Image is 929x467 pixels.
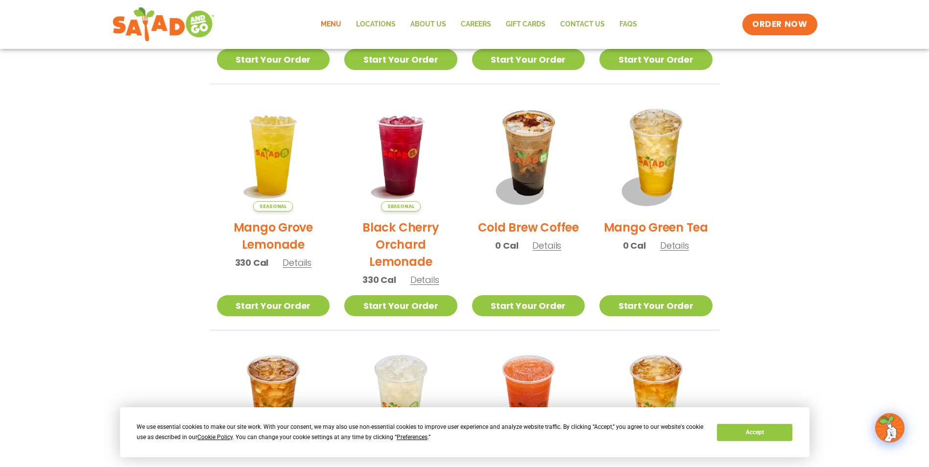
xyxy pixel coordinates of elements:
[362,273,396,286] span: 330 Cal
[344,49,457,70] a: Start Your Order
[472,345,585,458] img: Product photo for Frozen Strawberry Lemonade
[472,99,585,212] img: Product photo for Cold Brew Coffee
[403,13,453,36] a: About Us
[472,295,585,316] a: Start Your Order
[217,295,330,316] a: Start Your Order
[553,13,612,36] a: Contact Us
[604,219,708,236] h2: Mango Green Tea
[235,256,269,269] span: 330 Cal
[344,99,457,212] img: Product photo for Black Cherry Orchard Lemonade
[137,422,705,443] div: We use essential cookies to make our site work. With your consent, we may also use non-essential ...
[599,49,713,70] a: Start Your Order
[660,239,689,252] span: Details
[217,99,330,212] img: Product photo for Mango Grove Lemonade
[397,434,428,441] span: Preferences
[349,13,403,36] a: Locations
[453,13,499,36] a: Careers
[313,13,644,36] nav: Menu
[344,219,457,270] h2: Black Cherry Orchard Lemonade
[752,19,807,30] span: ORDER NOW
[532,239,561,252] span: Details
[112,5,215,44] img: new-SAG-logo-768×292
[717,424,792,441] button: Accept
[217,345,330,458] img: Product photo for Black Tea
[599,295,713,316] a: Start Your Order
[742,14,817,35] a: ORDER NOW
[599,345,713,458] img: Product photo for Lemonade Arnold Palmer
[313,13,349,36] a: Menu
[472,49,585,70] a: Start Your Order
[599,99,713,212] img: Product photo for Mango Green Tea
[623,239,646,252] span: 0 Cal
[217,219,330,253] h2: Mango Grove Lemonade
[495,239,518,252] span: 0 Cal
[478,219,579,236] h2: Cold Brew Coffee
[344,345,457,458] img: Product photo for Traditional Lemonade
[120,407,810,457] div: Cookie Consent Prompt
[217,49,330,70] a: Start Your Order
[876,414,904,442] img: wpChatIcon
[410,274,439,286] span: Details
[283,257,311,269] span: Details
[612,13,644,36] a: FAQs
[499,13,553,36] a: GIFT CARDS
[197,434,233,441] span: Cookie Policy
[381,201,421,211] span: Seasonal
[253,201,293,211] span: Seasonal
[344,295,457,316] a: Start Your Order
